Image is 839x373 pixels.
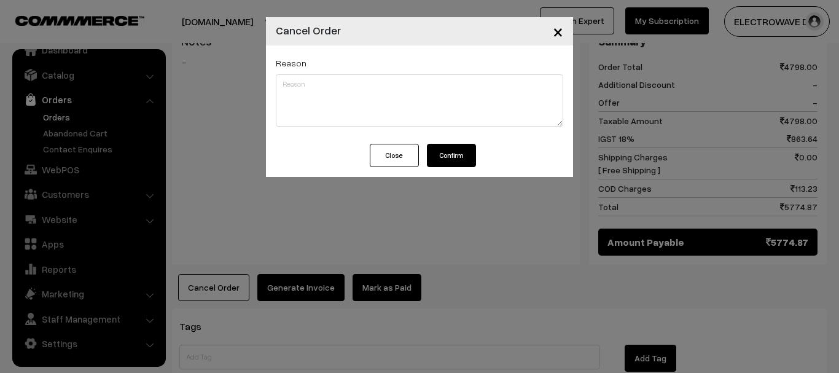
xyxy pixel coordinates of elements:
[427,144,476,167] button: Confirm
[370,144,419,167] button: Close
[553,20,563,42] span: ×
[276,57,306,69] label: Reason
[543,12,573,50] button: Close
[276,22,341,39] h4: Cancel Order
